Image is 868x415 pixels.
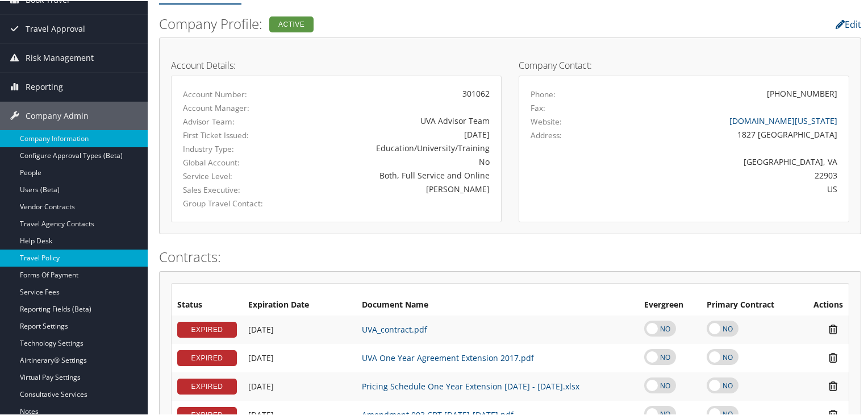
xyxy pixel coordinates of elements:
[183,197,274,208] label: Group Travel Contact:
[183,169,274,181] label: Service Level:
[248,351,274,362] span: [DATE]
[531,128,562,140] label: Address:
[823,351,843,363] i: Remove Contract
[823,379,843,391] i: Remove Contract
[356,294,639,314] th: Document Name
[248,323,274,334] span: [DATE]
[291,182,490,194] div: [PERSON_NAME]
[767,86,837,98] div: [PHONE_NUMBER]
[177,349,237,365] div: EXPIRED
[26,101,89,129] span: Company Admin
[823,322,843,334] i: Remove Contract
[183,128,274,140] label: First Ticket Issued:
[291,168,490,180] div: Both, Full Service and Online
[183,156,274,167] label: Global Account:
[798,294,849,314] th: Actions
[612,155,838,167] div: [GEOGRAPHIC_DATA], VA
[362,351,534,362] a: UVA One Year Agreement Extension 2017.pdf
[362,380,579,391] a: Pricing Schedule One Year Extension [DATE] - [DATE].xlsx
[183,115,274,126] label: Advisor Team:
[291,114,490,126] div: UVA Advisor Team
[183,142,274,153] label: Industry Type:
[177,321,237,337] div: EXPIRED
[183,183,274,194] label: Sales Executive:
[248,380,274,391] span: [DATE]
[519,60,849,69] h4: Company Contact:
[269,15,314,31] div: Active
[729,114,837,125] a: [DOMAIN_NAME][US_STATE]
[171,60,502,69] h4: Account Details:
[243,294,356,314] th: Expiration Date
[612,127,838,139] div: 1827 [GEOGRAPHIC_DATA]
[291,155,490,167] div: No
[362,323,427,334] a: UVA_contract.pdf
[159,13,621,32] h2: Company Profile:
[248,380,350,391] div: Add/Edit Date
[639,294,701,314] th: Evergreen
[531,88,556,99] label: Phone:
[291,86,490,98] div: 301062
[701,294,798,314] th: Primary Contract
[612,182,838,194] div: US
[183,101,274,113] label: Account Manager:
[26,72,63,100] span: Reporting
[26,43,94,71] span: Risk Management
[159,246,861,265] h2: Contracts:
[291,141,490,153] div: Education/University/Training
[26,14,85,42] span: Travel Approval
[612,168,838,180] div: 22903
[531,101,545,113] label: Fax:
[248,323,350,334] div: Add/Edit Date
[531,115,562,126] label: Website:
[183,88,274,99] label: Account Number:
[177,377,237,393] div: EXPIRED
[172,294,243,314] th: Status
[291,127,490,139] div: [DATE]
[836,17,861,30] a: Edit
[248,352,350,362] div: Add/Edit Date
